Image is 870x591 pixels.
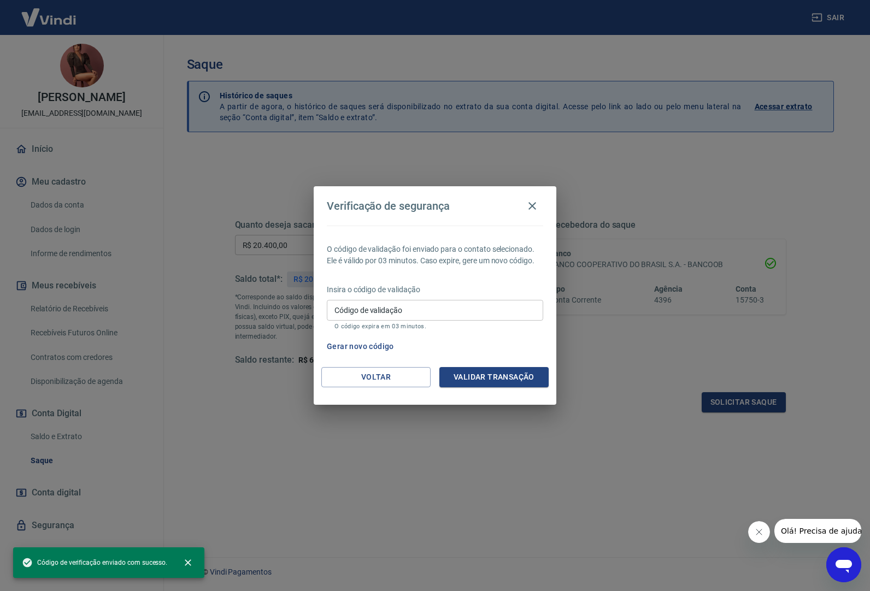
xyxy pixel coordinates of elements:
p: O código expira em 03 minutos. [334,323,536,330]
iframe: Fechar mensagem [748,521,770,543]
button: close [176,551,200,575]
iframe: Mensagem da empresa [774,519,861,543]
button: Gerar novo código [322,336,398,357]
iframe: Botão para abrir a janela de mensagens [826,547,861,582]
h4: Verificação de segurança [327,199,450,212]
button: Voltar [321,367,431,387]
p: Insira o código de validação [327,284,543,295]
p: O código de validação foi enviado para o contato selecionado. Ele é válido por 03 minutos. Caso e... [327,244,543,267]
span: Código de verificação enviado com sucesso. [22,557,167,568]
span: Olá! Precisa de ajuda? [7,8,92,16]
button: Validar transação [439,367,549,387]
